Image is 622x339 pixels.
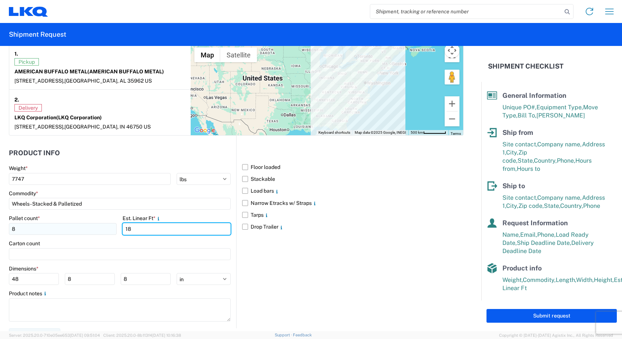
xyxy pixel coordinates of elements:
[355,130,406,134] span: Map data ©2025 Google, INEGI
[293,333,312,337] a: Feedback
[445,70,459,84] button: Drag Pegman onto the map to open Street View
[445,43,459,58] button: Map camera controls
[408,130,448,135] button: Map Scale: 500 km per 58 pixels
[560,202,583,209] span: Country,
[502,92,566,99] span: General Information
[536,104,583,111] span: Equipment Type,
[537,194,582,201] span: Company name,
[14,104,42,112] span: Delivery
[242,197,464,209] label: Narrow Etracks w/ Straps
[523,276,556,283] span: Commodity,
[451,132,461,136] a: Terms
[64,124,151,130] span: [GEOGRAPHIC_DATA], IN 46750 US
[242,185,464,197] label: Load bars
[537,141,582,148] span: Company name,
[594,276,614,283] span: Height,
[14,58,39,66] span: Pickup
[517,239,571,246] span: Ship Deadline Date,
[14,78,64,84] span: [STREET_ADDRESS],
[557,157,575,164] span: Phone,
[502,141,537,148] span: Site contact,
[488,62,564,71] h2: Shipment Checklist
[242,173,464,185] label: Stackable
[65,273,115,285] input: W
[242,161,464,173] label: Floor loaded
[583,202,600,209] span: Phone
[502,104,536,111] span: Unique PO#,
[9,273,59,285] input: L
[520,231,537,238] span: Email,
[318,130,350,135] button: Keyboard shortcuts
[411,130,423,134] span: 500 km
[506,202,518,209] span: City,
[544,202,560,209] span: State,
[56,114,102,120] span: (LKQ Corporation)
[242,209,464,221] label: Tarps
[87,69,164,74] span: (AMERICAN BUFFALO METAL)
[517,165,540,172] span: Hours to
[370,4,562,19] input: Shipment, tracking or reference number
[536,112,585,119] span: [PERSON_NAME]
[14,124,64,130] span: [STREET_ADDRESS],
[121,273,171,285] input: H
[537,231,556,238] span: Phone,
[445,112,459,126] button: Zoom out
[9,30,66,39] h2: Shipment Request
[502,231,520,238] span: Name,
[9,190,38,197] label: Commodity
[193,126,217,135] img: Google
[502,276,523,283] span: Weight,
[576,276,594,283] span: Width,
[123,215,161,222] label: Est. Linear Ft
[556,276,576,283] span: Length,
[9,290,48,297] label: Product notes
[445,96,459,111] button: Zoom in
[518,157,534,164] span: State,
[14,49,18,58] strong: 1.
[502,219,568,227] span: Request Information
[103,333,181,338] span: Client: 2025.20.0-8b113f4
[502,264,542,272] span: Product info
[14,95,19,104] strong: 2.
[502,129,533,136] span: Ship from
[9,165,28,172] label: Weight
[194,47,220,62] button: Show street map
[9,215,40,222] label: Pallet count
[9,149,60,157] h2: Product Info
[193,126,217,135] a: Open this area in Google Maps (opens a new window)
[9,240,40,247] label: Carton count
[64,78,152,84] span: [GEOGRAPHIC_DATA], AL 35962 US
[14,69,164,74] strong: AMERICAN BUFFALO METAL
[152,333,181,338] span: [DATE] 10:16:38
[506,149,518,156] span: City,
[242,221,464,233] label: Drop Trailer
[502,194,537,201] span: Site contact,
[9,265,39,272] label: Dimensions
[534,157,557,164] span: Country,
[518,202,544,209] span: Zip code,
[499,332,613,339] span: Copyright © [DATE]-[DATE] Agistix Inc., All Rights Reserved
[518,112,536,119] span: Bill To,
[9,333,100,338] span: Server: 2025.20.0-710e05ee653
[220,47,257,62] button: Show satellite imagery
[14,114,102,120] strong: LKQ Corporation
[502,182,525,190] span: Ship to
[275,333,293,337] a: Support
[70,333,100,338] span: [DATE] 09:51:04
[486,309,617,323] button: Submit request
